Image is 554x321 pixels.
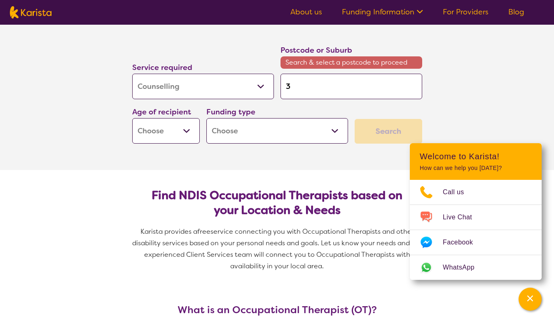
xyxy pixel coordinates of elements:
[139,188,416,218] h2: Find NDIS Occupational Therapists based on your Location & Needs
[132,107,191,117] label: Age of recipient
[410,180,542,280] ul: Choose channel
[132,227,424,270] span: service connecting you with Occupational Therapists and other disability services based on your p...
[281,56,422,69] span: Search & select a postcode to proceed
[410,255,542,280] a: Web link opens in a new tab.
[443,211,482,223] span: Live Chat
[290,7,322,17] a: About us
[443,261,484,274] span: WhatsApp
[508,7,524,17] a: Blog
[281,74,422,99] input: Type
[140,227,197,236] span: Karista provides a
[206,107,255,117] label: Funding type
[420,165,532,172] p: How can we help you [DATE]?
[129,304,425,316] h3: What is an Occupational Therapist (OT)?
[10,6,51,19] img: Karista logo
[281,45,352,55] label: Postcode or Suburb
[132,63,192,72] label: Service required
[342,7,423,17] a: Funding Information
[519,288,542,311] button: Channel Menu
[443,186,474,198] span: Call us
[420,151,532,161] h2: Welcome to Karista!
[443,236,483,249] span: Facebook
[197,227,210,236] span: free
[410,143,542,280] div: Channel Menu
[443,7,489,17] a: For Providers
